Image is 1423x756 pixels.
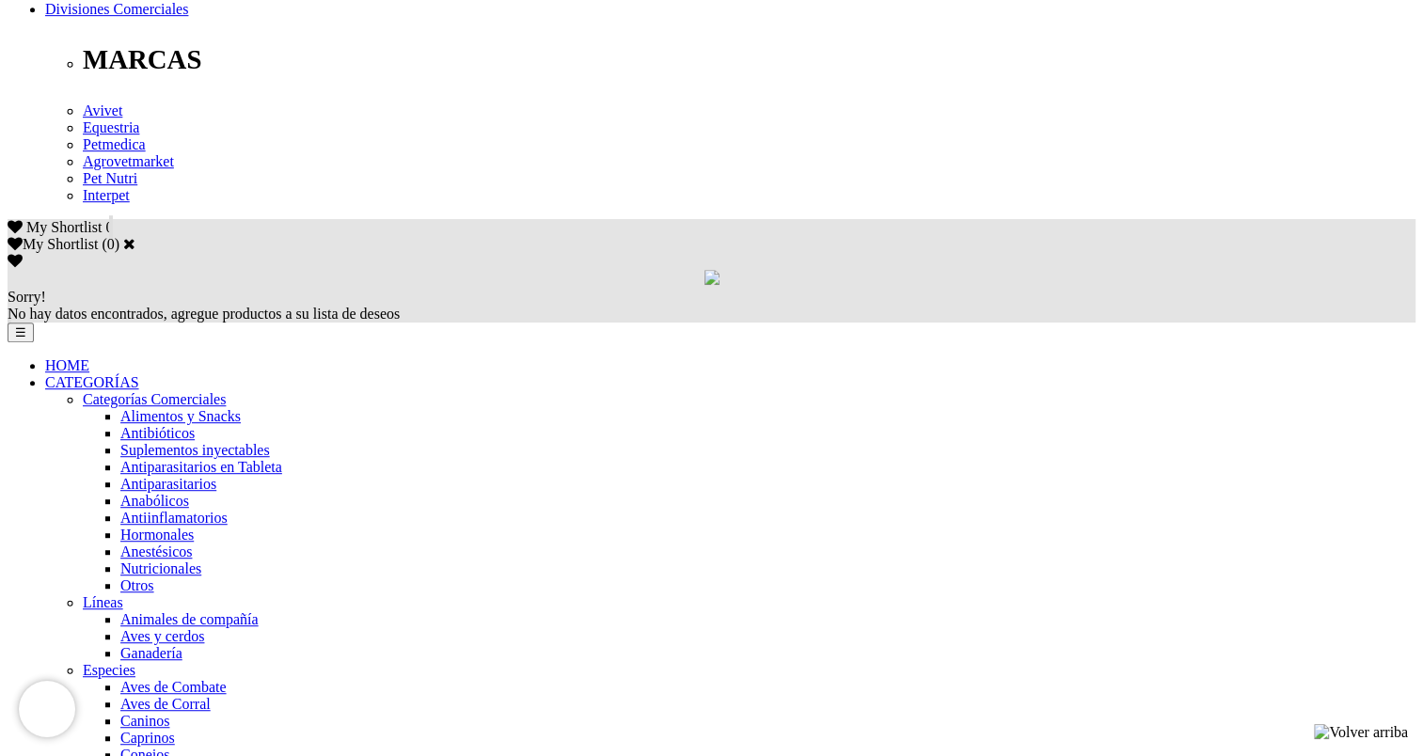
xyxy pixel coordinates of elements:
a: Interpet [83,187,130,203]
p: MARCAS [83,44,1415,75]
a: Suplementos inyectables [120,442,270,458]
a: Antiparasitarios en Tableta [120,459,282,475]
label: 0 [107,236,115,252]
a: Agrovetmarket [83,153,174,169]
a: Antiparasitarios [120,476,216,492]
a: Líneas [83,594,123,610]
a: Nutricionales [120,560,201,576]
a: Especies [83,662,135,678]
button: ☰ [8,323,34,342]
a: HOME [45,357,89,373]
a: Aves y cerdos [120,628,204,644]
img: Volver arriba [1314,724,1408,741]
a: Antibióticos [120,425,195,441]
span: 0 [105,219,113,235]
img: loading.gif [704,270,719,285]
span: Sorry! [8,289,46,305]
a: Aves de Corral [120,696,211,712]
a: Alimentos y Snacks [120,408,241,424]
a: CATEGORÍAS [45,374,139,390]
a: Pet Nutri [83,170,137,186]
a: Otros [120,577,154,593]
a: Petmedica [83,136,146,152]
a: Caprinos [120,730,175,746]
span: My Shortlist [26,219,102,235]
a: Hormonales [120,527,194,543]
a: Divisiones Comerciales [45,1,188,17]
a: Anabólicos [120,493,189,509]
iframe: Brevo live chat [19,681,75,737]
a: Aves de Combate [120,679,227,695]
a: Ganadería [120,645,182,661]
a: Animales de compañía [120,611,259,627]
a: Caninos [120,713,169,729]
a: Equestria [83,119,139,135]
div: No hay datos encontrados, agregue productos a su lista de deseos [8,289,1415,323]
a: Anestésicos [120,543,192,559]
a: Categorías Comerciales [83,391,226,407]
a: Antiinflamatorios [120,510,228,526]
span: ( ) [102,236,119,252]
a: Cerrar [123,236,135,251]
a: Avivet [83,102,122,118]
label: My Shortlist [8,236,98,252]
